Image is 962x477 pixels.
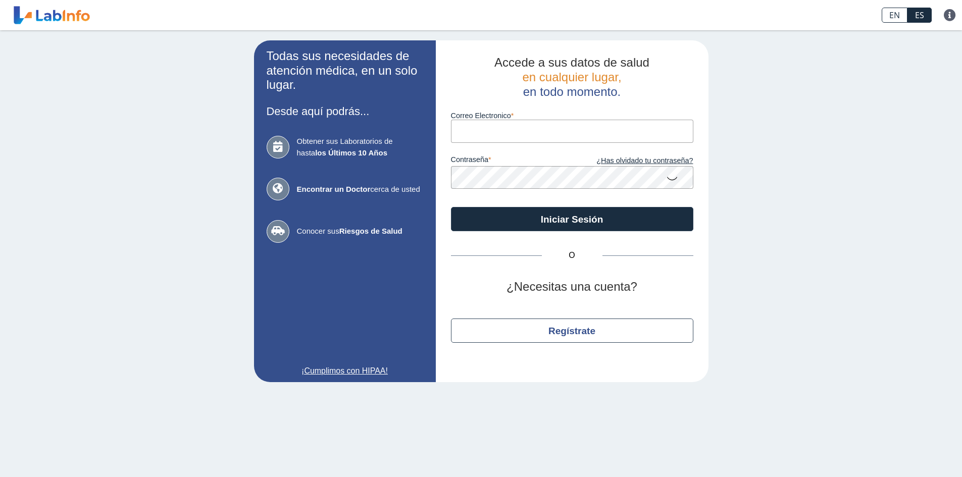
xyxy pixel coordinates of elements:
[882,8,907,23] a: EN
[572,155,693,167] a: ¿Has olvidado tu contraseña?
[451,280,693,294] h2: ¿Necesitas una cuenta?
[451,155,572,167] label: contraseña
[542,249,602,261] span: O
[907,8,932,23] a: ES
[451,319,693,343] button: Regístrate
[451,112,693,120] label: Correo Electronico
[297,136,423,158] span: Obtener sus Laboratorios de hasta
[297,185,371,193] b: Encontrar un Doctor
[267,365,423,377] a: ¡Cumplimos con HIPAA!
[494,56,649,69] span: Accede a sus datos de salud
[297,184,423,195] span: cerca de usted
[297,226,423,237] span: Conocer sus
[315,148,387,157] b: los Últimos 10 Años
[451,207,693,231] button: Iniciar Sesión
[267,49,423,92] h2: Todas sus necesidades de atención médica, en un solo lugar.
[523,85,621,98] span: en todo momento.
[267,105,423,118] h3: Desde aquí podrás...
[339,227,402,235] b: Riesgos de Salud
[522,70,621,84] span: en cualquier lugar,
